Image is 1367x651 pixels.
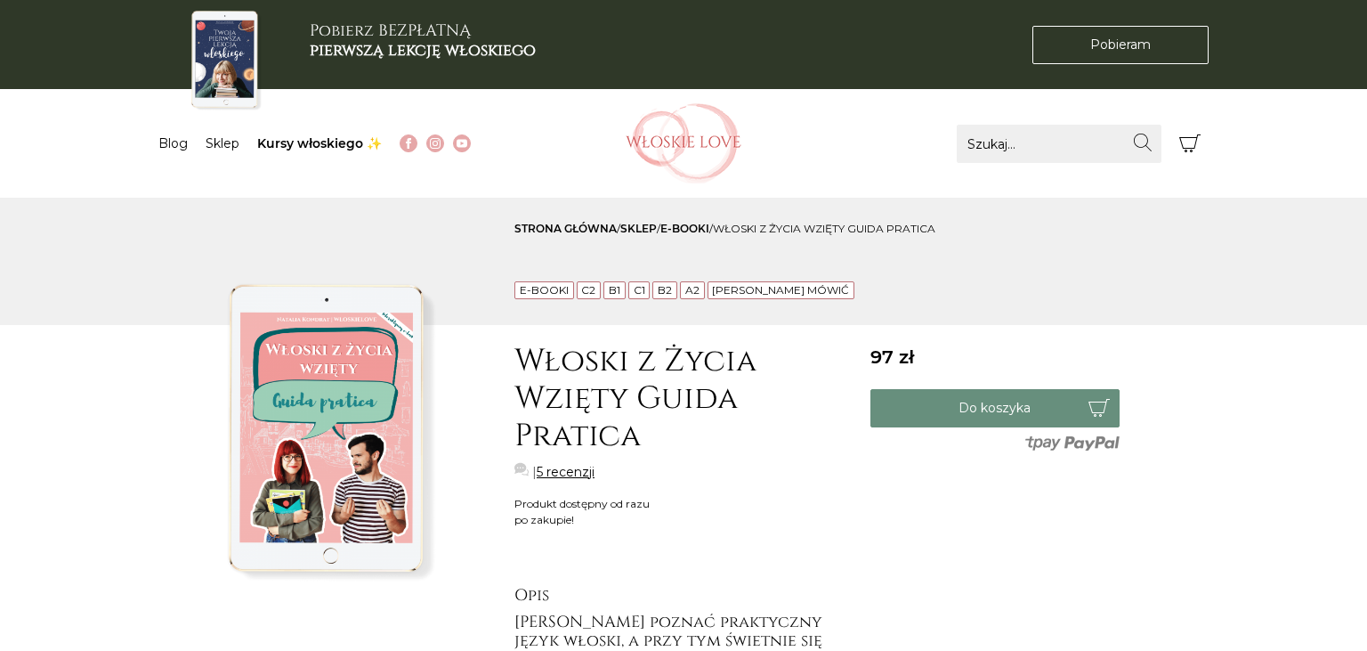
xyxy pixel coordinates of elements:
[870,346,914,368] span: 97
[514,343,853,455] h1: Włoski z Życia Wzięty Guida Pratica
[581,283,595,297] a: C2
[1032,26,1209,64] a: Pobieram
[870,389,1120,427] button: Do koszyka
[257,135,382,151] a: Kursy włoskiego ✨
[310,21,536,60] h3: Pobierz BEZPŁATNĄ
[712,283,849,297] a: [PERSON_NAME] mówić
[1170,125,1209,163] button: Koszyk
[634,283,645,297] a: C1
[620,222,657,235] a: sklep
[626,103,741,183] img: Włoskielove
[537,463,595,482] a: 5 recenzji
[520,283,569,297] a: E-booki
[514,496,650,528] div: Produkt dostępny od razu po zakupie!
[660,222,709,235] a: E-booki
[514,222,617,235] a: Strona główna
[957,125,1161,163] input: Szukaj...
[514,222,935,235] span: / / /
[685,283,700,297] a: A2
[713,222,935,235] span: Włoski z Życia Wzięty Guida Pratica
[609,283,620,297] a: B1
[158,135,188,151] a: Blog
[1090,36,1151,54] span: Pobieram
[206,135,239,151] a: Sklep
[658,283,672,297] a: B2
[514,586,853,606] h2: Opis
[310,39,536,61] b: pierwszą lekcję włoskiego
